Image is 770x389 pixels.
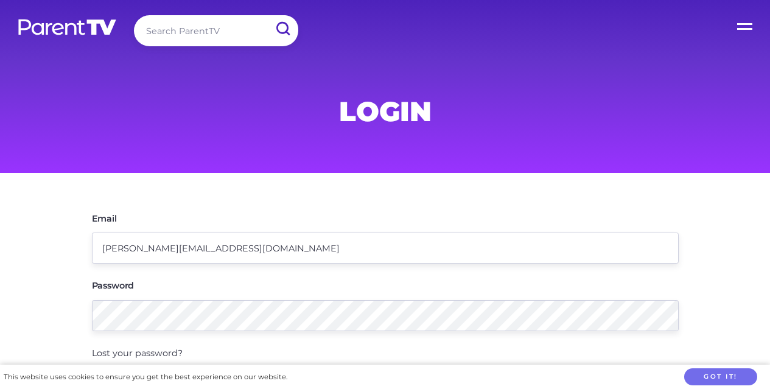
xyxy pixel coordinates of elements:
img: parenttv-logo-white.4c85aaf.svg [17,18,117,36]
button: Got it! [684,368,757,386]
div: This website uses cookies to ensure you get the best experience on our website. [4,371,287,384]
label: Email [92,214,117,223]
label: Password [92,281,135,290]
input: Search ParentTV [134,15,298,46]
a: Lost your password? [92,348,183,359]
input: Submit [267,15,298,43]
h1: Login [92,99,679,124]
